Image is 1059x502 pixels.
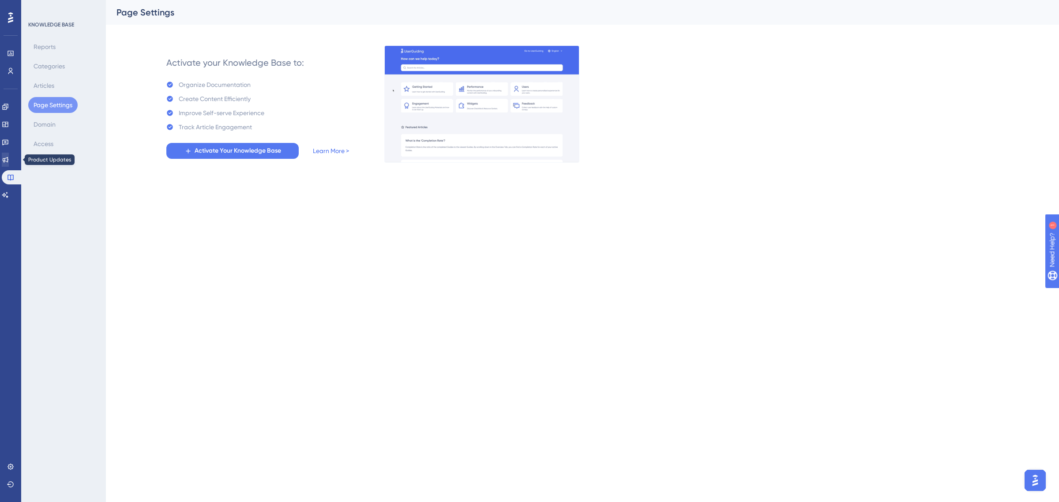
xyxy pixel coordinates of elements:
div: Create Content Efficiently [179,94,251,104]
img: a27db7f7ef9877a438c7956077c236be.gif [384,45,579,163]
button: Articles [28,78,60,94]
button: Domain [28,116,61,132]
button: Reports [28,39,61,55]
a: Learn More > [313,146,349,156]
div: Track Article Engagement [179,122,252,132]
iframe: UserGuiding AI Assistant Launcher [1022,467,1048,494]
div: Improve Self-serve Experience [179,108,264,118]
span: Activate Your Knowledge Base [195,146,281,156]
div: Activate your Knowledge Base to: [166,56,304,69]
div: KNOWLEDGE BASE [28,21,74,28]
button: Access [28,136,59,152]
button: Categories [28,58,70,74]
div: Organize Documentation [179,79,251,90]
button: Page Settings [28,97,78,113]
button: Activate Your Knowledge Base [166,143,299,159]
div: 1 [61,4,64,11]
div: Page Settings [116,6,1026,19]
span: Need Help? [21,2,55,13]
